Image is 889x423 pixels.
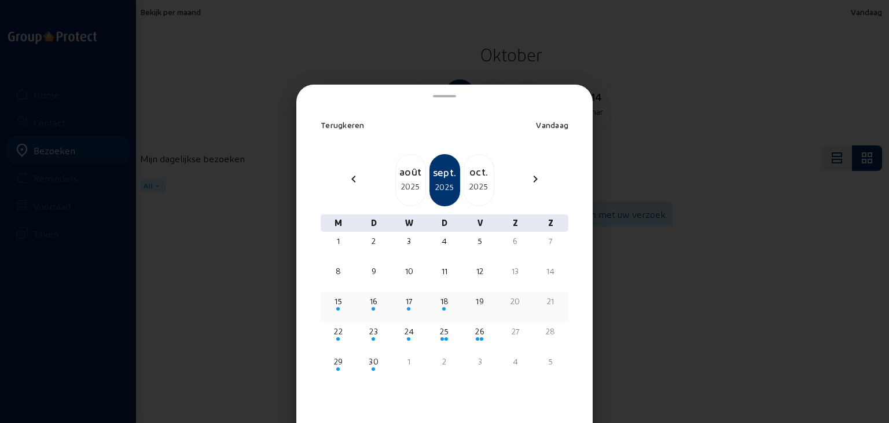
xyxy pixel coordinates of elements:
div: 26 [467,326,493,337]
mat-icon: chevron_right [528,172,542,186]
div: 13 [502,265,528,277]
div: 2025 [396,180,425,194]
div: 28 [538,326,564,337]
div: 15 [325,296,351,307]
div: Z [498,214,533,232]
div: 3 [396,235,422,247]
div: 22 [325,326,351,337]
div: 14 [538,265,564,277]
span: Terugkeren [321,120,365,130]
div: 21 [538,296,564,307]
div: M [321,214,356,232]
div: 2025 [431,180,459,194]
div: 3 [467,356,493,367]
div: 4 [502,356,528,367]
div: 6 [502,235,528,247]
div: 19 [467,296,493,307]
div: 29 [325,356,351,367]
div: 2 [361,235,387,247]
div: 1 [325,235,351,247]
div: 20 [502,296,528,307]
div: 5 [538,356,564,367]
div: W [391,214,427,232]
div: 30 [361,356,387,367]
div: 17 [396,296,422,307]
div: 24 [396,326,422,337]
div: 4 [431,235,457,247]
div: 27 [502,326,528,337]
div: 16 [361,296,387,307]
div: 23 [361,326,387,337]
div: 18 [431,296,457,307]
div: sept. [431,164,459,180]
div: V [462,214,498,232]
div: 5 [467,235,493,247]
div: 10 [396,265,422,277]
div: Z [533,214,568,232]
div: 2 [431,356,457,367]
mat-icon: chevron_left [347,172,361,186]
span: Vandaag [536,120,568,130]
div: 12 [467,265,493,277]
div: 9 [361,265,387,277]
div: 25 [431,326,457,337]
div: D [427,214,462,232]
div: D [356,214,391,232]
div: 7 [538,235,564,247]
div: 11 [431,265,457,277]
div: 1 [396,356,422,367]
div: oct. [464,163,494,180]
div: août [396,163,425,180]
div: 2025 [464,180,494,194]
div: 8 [325,265,351,277]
